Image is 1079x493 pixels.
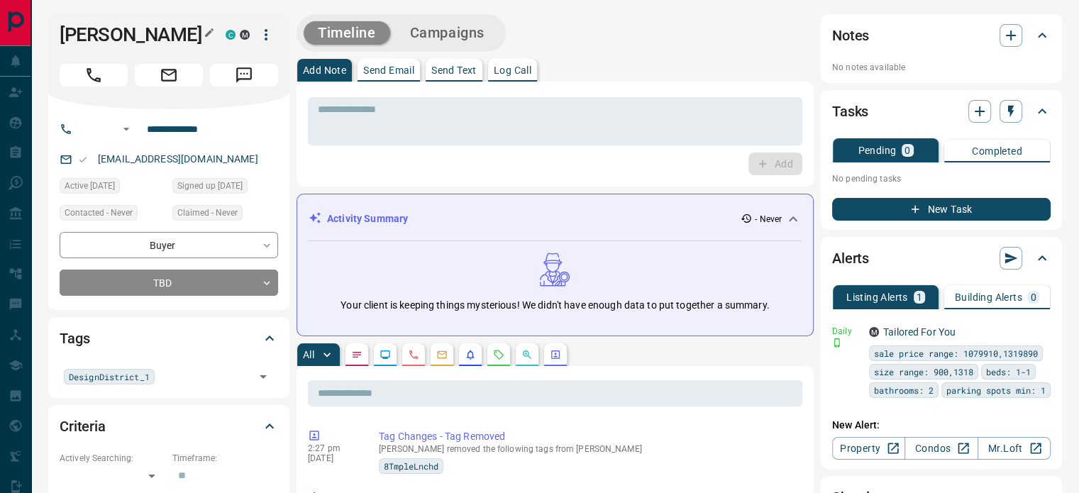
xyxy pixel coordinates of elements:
[118,121,135,138] button: Open
[60,64,128,87] span: Call
[60,178,165,198] div: Thu Jan 06 2022
[832,418,1051,433] p: New Alert:
[172,178,278,198] div: Sat Dec 29 2012
[60,23,204,46] h1: [PERSON_NAME]
[240,30,250,40] div: mrloft.ca
[309,206,802,232] div: Activity Summary- Never
[65,179,115,193] span: Active [DATE]
[60,232,278,258] div: Buyer
[177,179,243,193] span: Signed up [DATE]
[874,346,1038,360] span: sale price range: 1079910,1319890
[396,21,499,45] button: Campaigns
[986,365,1031,379] span: beds: 1-1
[304,21,390,45] button: Timeline
[832,24,869,47] h2: Notes
[858,145,896,155] p: Pending
[60,321,278,355] div: Tags
[60,409,278,443] div: Criteria
[832,198,1051,221] button: New Task
[303,65,346,75] p: Add Note
[832,61,1051,74] p: No notes available
[65,206,133,220] span: Contacted - Never
[431,65,477,75] p: Send Text
[210,64,278,87] span: Message
[832,241,1051,275] div: Alerts
[60,415,106,438] h2: Criteria
[494,65,531,75] p: Log Call
[341,298,769,313] p: Your client is keeping things mysterious! We didn't have enough data to put together a summary.
[253,367,273,387] button: Open
[869,327,879,337] div: mrloft.ca
[1031,292,1036,302] p: 0
[832,168,1051,189] p: No pending tasks
[904,145,910,155] p: 0
[69,370,150,384] span: DesignDistrict_1
[465,349,476,360] svg: Listing Alerts
[521,349,533,360] svg: Opportunities
[60,452,165,465] p: Actively Searching:
[846,292,908,302] p: Listing Alerts
[755,213,782,226] p: - Never
[874,383,934,397] span: bathrooms: 2
[832,325,861,338] p: Daily
[384,459,438,473] span: 8TmpleLnchd
[493,349,504,360] svg: Requests
[832,338,842,348] svg: Push Notification Only
[177,206,238,220] span: Claimed - Never
[379,429,797,444] p: Tag Changes - Tag Removed
[904,437,978,460] a: Condos
[550,349,561,360] svg: Agent Actions
[832,18,1051,52] div: Notes
[832,94,1051,128] div: Tasks
[917,292,922,302] p: 1
[874,365,973,379] span: size range: 900,1318
[98,153,258,165] a: [EMAIL_ADDRESS][DOMAIN_NAME]
[379,444,797,454] p: [PERSON_NAME] removed the following tags from [PERSON_NAME]
[60,270,278,296] div: TBD
[978,437,1051,460] a: Mr.Loft
[832,437,905,460] a: Property
[363,65,414,75] p: Send Email
[78,155,88,165] svg: Email Valid
[308,443,358,453] p: 2:27 pm
[172,452,278,465] p: Timeframe:
[832,247,869,270] h2: Alerts
[308,453,358,463] p: [DATE]
[436,349,448,360] svg: Emails
[380,349,391,360] svg: Lead Browsing Activity
[60,327,89,350] h2: Tags
[135,64,203,87] span: Email
[883,326,956,338] a: Tailored For You
[946,383,1046,397] span: parking spots min: 1
[408,349,419,360] svg: Calls
[226,30,236,40] div: condos.ca
[327,211,408,226] p: Activity Summary
[351,349,363,360] svg: Notes
[303,350,314,360] p: All
[832,100,868,123] h2: Tasks
[955,292,1022,302] p: Building Alerts
[972,146,1022,156] p: Completed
